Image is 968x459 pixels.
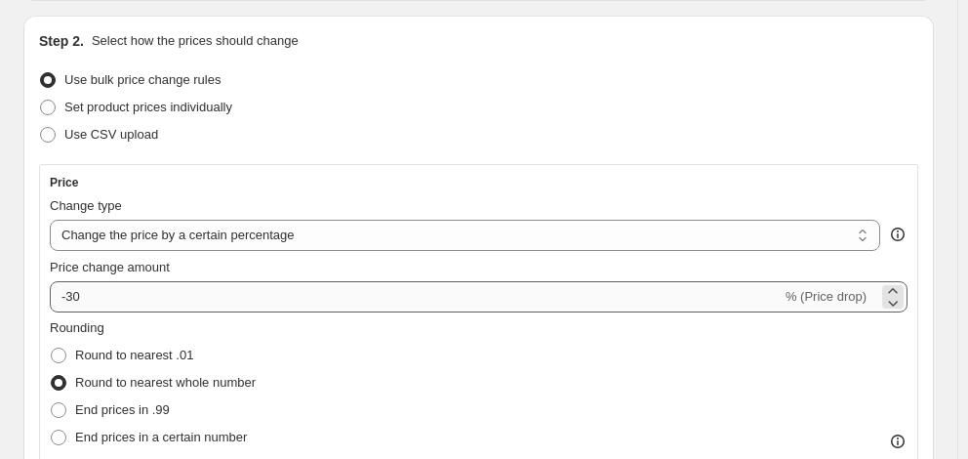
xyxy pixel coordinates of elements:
span: % (Price drop) [786,289,867,304]
span: Use bulk price change rules [64,72,221,87]
h2: Step 2. [39,31,84,51]
span: Round to nearest whole number [75,375,256,390]
span: Change type [50,198,122,213]
span: End prices in a certain number [75,430,247,444]
span: Round to nearest .01 [75,348,193,362]
div: help [888,225,907,244]
span: Set product prices individually [64,100,232,114]
span: Rounding [50,320,104,335]
span: Use CSV upload [64,127,158,142]
span: End prices in .99 [75,402,170,417]
input: -15 [50,281,782,313]
p: Select how the prices should change [92,31,299,51]
h3: Price [50,175,78,190]
span: Price change amount [50,260,170,274]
